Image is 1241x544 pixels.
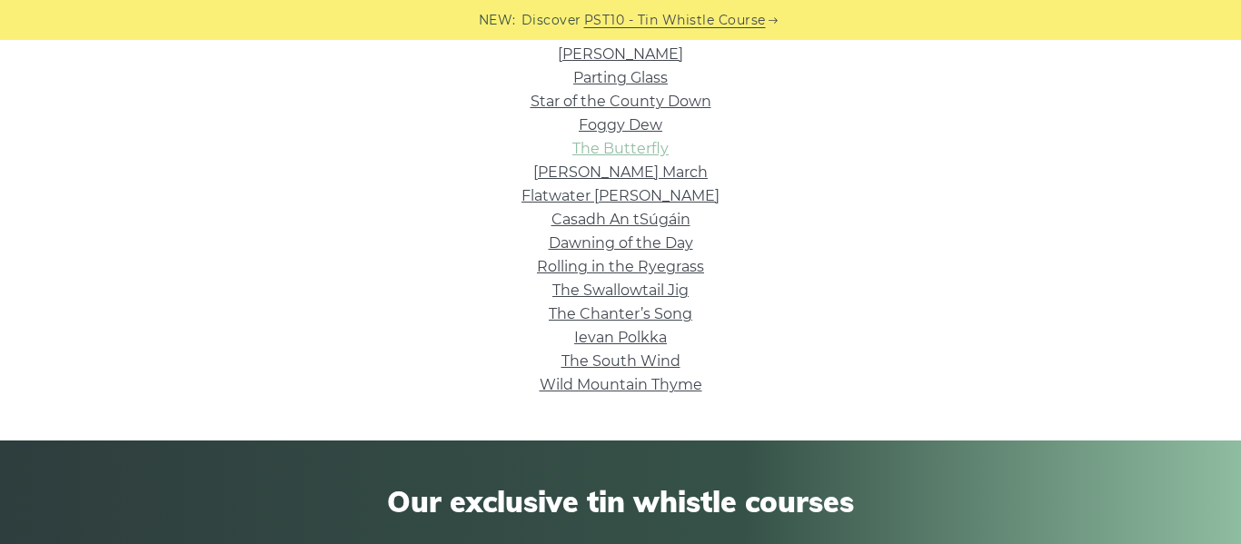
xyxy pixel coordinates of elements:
[574,329,667,346] a: Ievan Polkka
[540,376,702,393] a: Wild Mountain Thyme
[108,484,1133,519] span: Our exclusive tin whistle courses
[537,258,704,275] a: Rolling in the Ryegrass
[558,45,683,63] a: [PERSON_NAME]
[521,10,581,31] span: Discover
[584,10,766,31] a: PST10 - Tin Whistle Course
[552,282,689,299] a: The Swallowtail Jig
[573,69,668,86] a: Parting Glass
[479,10,516,31] span: NEW:
[579,116,662,134] a: Foggy Dew
[549,305,692,322] a: The Chanter’s Song
[551,211,690,228] a: Casadh An tSúgáin
[533,163,708,181] a: [PERSON_NAME] March
[531,93,711,110] a: Star of the County Down
[561,352,680,370] a: The South Wind
[549,234,693,252] a: Dawning of the Day
[521,187,720,204] a: Flatwater [PERSON_NAME]
[572,140,669,157] a: The Butterfly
